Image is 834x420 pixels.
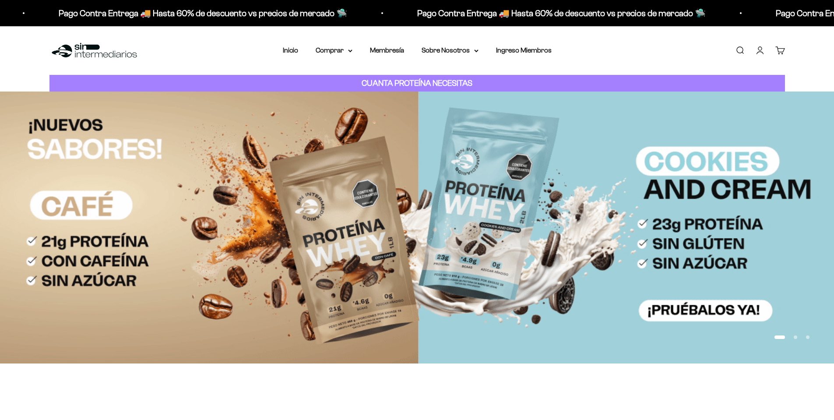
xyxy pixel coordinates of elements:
summary: Comprar [316,45,352,56]
a: Ingreso Miembros [496,46,552,54]
p: Pago Contra Entrega 🚚 Hasta 60% de descuento vs precios de mercado 🛸 [58,6,346,20]
summary: Sobre Nosotros [422,45,479,56]
a: Membresía [370,46,404,54]
a: Inicio [283,46,298,54]
strong: CUANTA PROTEÍNA NECESITAS [362,78,472,88]
p: Pago Contra Entrega 🚚 Hasta 60% de descuento vs precios de mercado 🛸 [416,6,705,20]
